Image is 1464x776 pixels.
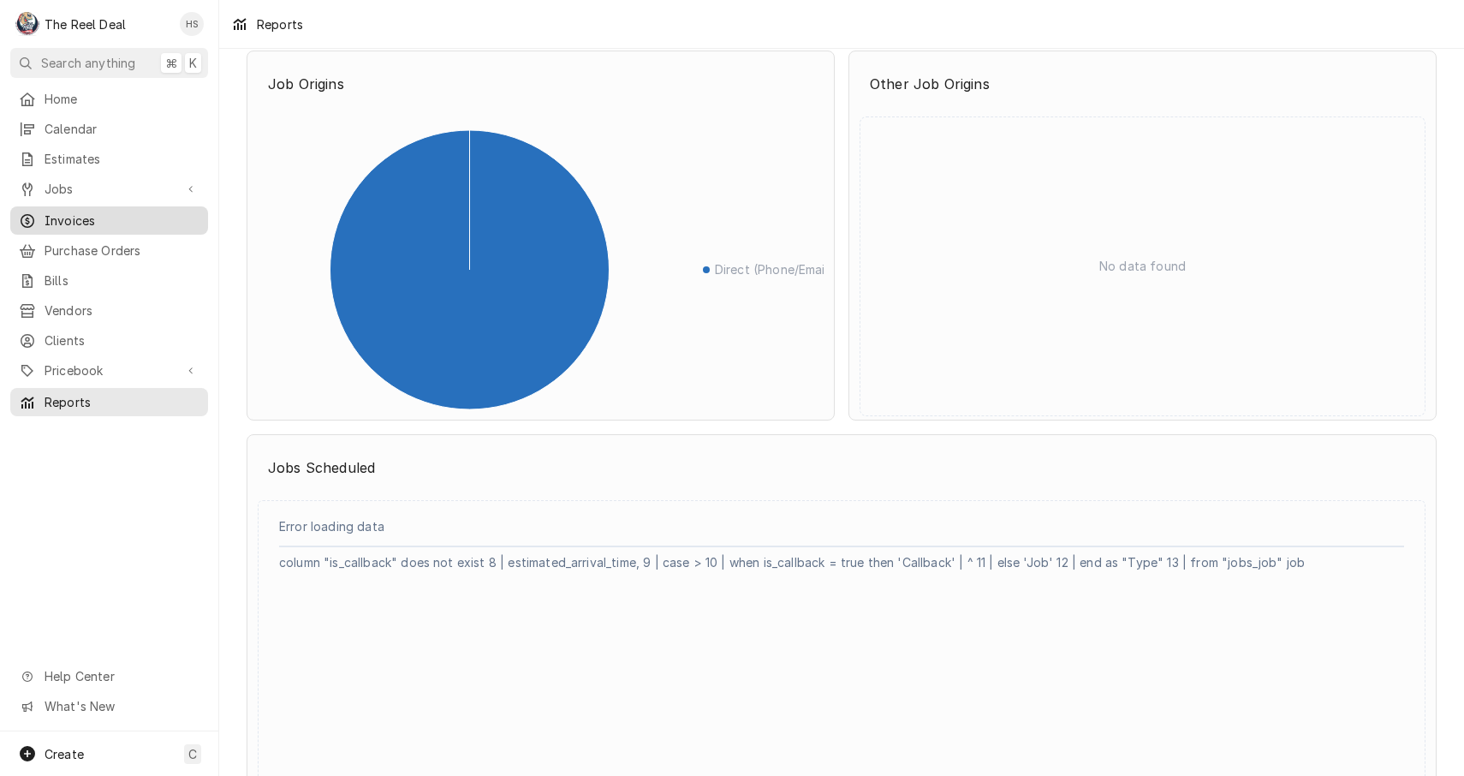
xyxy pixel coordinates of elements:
[10,266,208,295] a: Bills
[45,697,198,715] span: What's New
[45,15,126,33] div: The Reel Deal
[279,554,1404,585] p: column "is_callback" does not exist 8 | estimated_arrival_time, 9 | case > 10 | when is_callback ...
[45,212,199,230] span: Invoices
[10,326,208,355] a: Clients
[188,745,197,763] span: C
[15,12,39,36] div: T
[10,236,208,265] a: Purchase Orders
[10,115,208,143] a: Calendar
[15,12,39,36] div: The Reel Deal's Avatar
[45,393,199,411] span: Reports
[279,518,1404,535] p: Error loading data
[10,388,208,416] a: Reports
[45,301,199,319] span: Vendors
[860,65,1425,103] p: Other Job Origins
[10,206,208,235] a: Invoices
[165,54,177,72] span: ⌘
[45,272,199,290] span: Bills
[10,356,208,385] a: Go to Pricebook
[45,180,174,198] span: Jobs
[10,296,208,325] a: Vendors
[45,747,84,761] span: Create
[45,242,199,260] span: Purchase Orders
[715,261,860,278] p: Direct (Phone/Email/etc.)
[41,54,135,72] span: Search anything
[1099,258,1186,275] p: No data found
[45,361,174,379] span: Pricebook
[180,12,204,36] div: HS
[10,145,208,173] a: Estimates
[45,90,199,108] span: Home
[10,692,208,720] a: Go to What's New
[10,175,208,203] a: Go to Jobs
[10,662,208,690] a: Go to Help Center
[180,12,204,36] div: Heath Strawbridge's Avatar
[10,85,208,113] a: Home
[45,120,199,138] span: Calendar
[45,331,199,349] span: Clients
[45,150,199,168] span: Estimates
[189,54,197,72] span: K
[10,48,208,78] button: Search anything⌘K
[258,449,1425,486] p: Jobs Scheduled
[258,65,824,103] p: Job Origins
[45,667,198,685] span: Help Center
